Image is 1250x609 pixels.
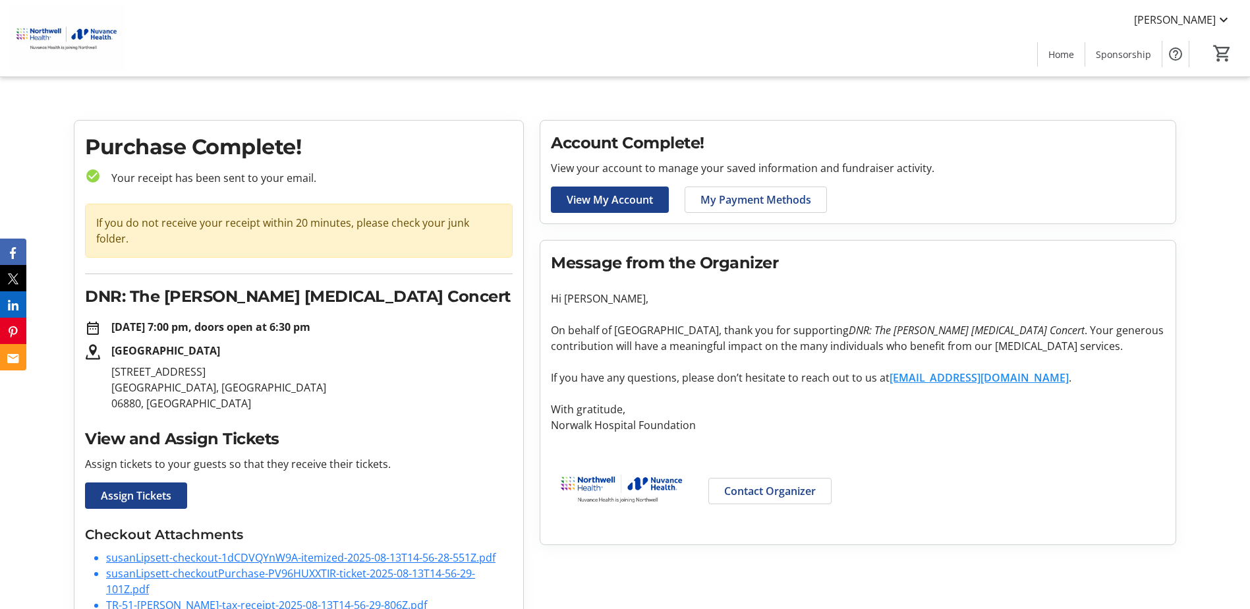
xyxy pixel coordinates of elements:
p: With gratitude, [551,401,1165,417]
a: Home [1038,42,1085,67]
p: Hi [PERSON_NAME], [551,291,1165,306]
span: On behalf of [GEOGRAPHIC_DATA], thank you for supporting [551,323,849,337]
span: My Payment Methods [700,192,811,208]
p: If you have any questions, please don’t hesitate to reach out to us at . [551,370,1165,386]
h2: Account Complete! [551,131,1165,155]
em: DNR: The [PERSON_NAME] [MEDICAL_DATA] Concert [849,323,1085,337]
a: susanLipsett-checkoutPurchase-PV96HUXXTIR-ticket-2025-08-13T14-56-29-101Z.pdf [106,566,475,596]
p: Assign tickets to your guests so that they receive their tickets. [85,456,513,472]
img: Nuvance Health logo [551,449,693,529]
span: [PERSON_NAME] [1134,12,1216,28]
h2: Message from the Organizer [551,251,1165,275]
button: Help [1162,41,1189,67]
span: Sponsorship [1096,47,1151,61]
h2: DNR: The [PERSON_NAME] [MEDICAL_DATA] Concert [85,285,513,308]
span: View My Account [567,192,653,208]
strong: [DATE] 7:00 pm, doors open at 6:30 pm [111,320,310,334]
span: Assign Tickets [101,488,171,504]
p: View your account to manage your saved information and fundraiser activity. [551,160,1165,176]
div: If you do not receive your receipt within 20 minutes, please check your junk folder. [85,204,513,258]
strong: [GEOGRAPHIC_DATA] [111,343,220,358]
a: Contact Organizer [708,478,832,504]
a: View My Account [551,187,669,213]
mat-icon: check_circle [85,168,101,184]
p: Your receipt has been sent to your email. [101,170,513,186]
a: Assign Tickets [85,482,187,509]
mat-icon: date_range [85,320,101,336]
span: Contact Organizer [724,483,816,499]
a: Sponsorship [1085,42,1162,67]
button: Cart [1210,42,1234,65]
h2: View and Assign Tickets [85,427,513,451]
h1: Purchase Complete! [85,131,513,163]
p: Norwalk Hospital Foundation [551,417,1165,433]
span: Home [1048,47,1074,61]
p: [STREET_ADDRESS] [GEOGRAPHIC_DATA], [GEOGRAPHIC_DATA] 06880, [GEOGRAPHIC_DATA] [111,364,513,411]
a: susanLipsett-checkout-1dCDVQYnW9A-itemized-2025-08-13T14-56-28-551Z.pdf [106,550,496,565]
a: [EMAIL_ADDRESS][DOMAIN_NAME] [890,370,1069,385]
img: Nuvance Health's Logo [8,5,125,71]
a: My Payment Methods [685,187,827,213]
h3: Checkout Attachments [85,525,513,544]
button: [PERSON_NAME] [1123,9,1242,30]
